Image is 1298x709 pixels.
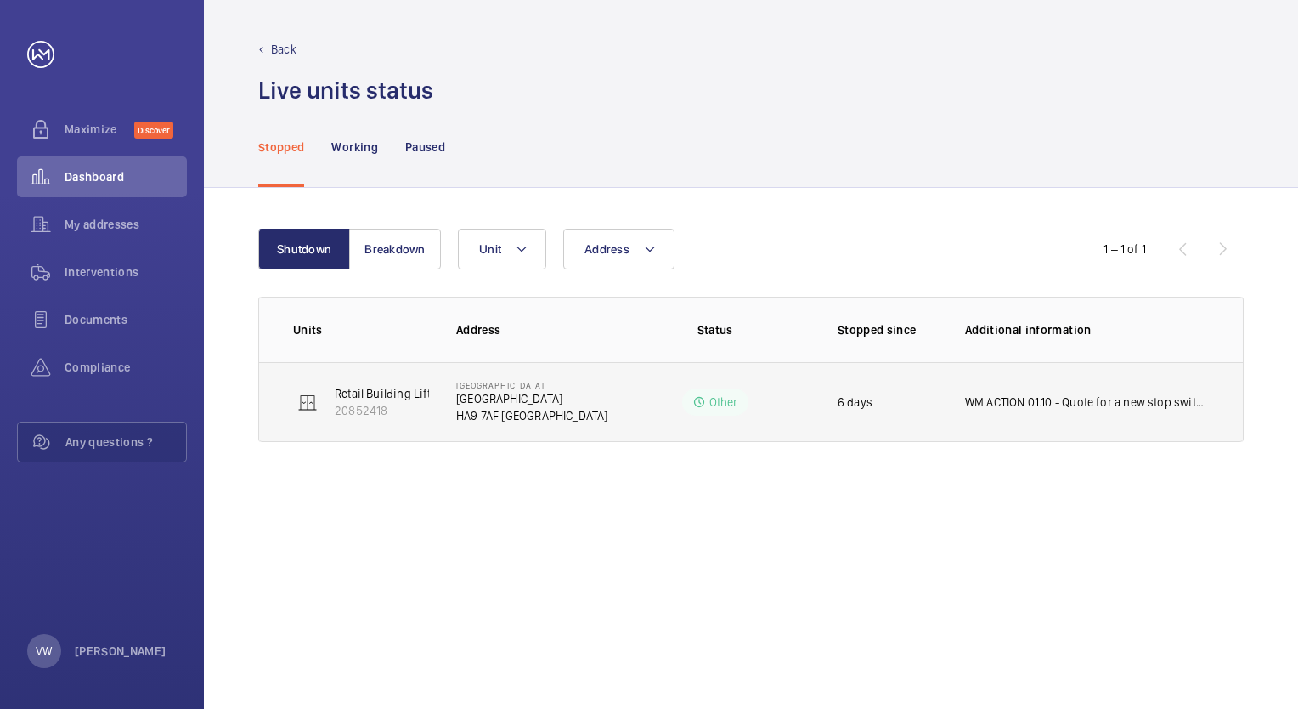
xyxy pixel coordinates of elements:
p: VW [36,643,52,660]
span: Dashboard [65,168,187,185]
p: Other [709,394,738,411]
p: Address [456,321,619,338]
span: My addresses [65,216,187,233]
p: Stopped since [838,321,938,338]
p: Retail Building Lift 2 [335,385,441,402]
p: HA9 7AF [GEOGRAPHIC_DATA] [456,407,608,424]
p: Status [631,321,798,338]
p: Stopped [258,139,304,156]
p: [PERSON_NAME] [75,643,166,660]
button: Address [563,229,674,269]
p: [GEOGRAPHIC_DATA] [456,390,608,407]
button: Breakdown [349,229,441,269]
p: 20852418 [335,402,441,419]
span: Discover [134,122,173,139]
p: WM ACTION 01.10 - Quote for a new stop switch as damaged [965,394,1209,411]
span: Interventions [65,264,187,281]
button: Shutdown [258,229,350,269]
span: Address [584,242,629,256]
div: 1 – 1 of 1 [1103,241,1146,258]
h1: Live units status [258,75,433,106]
button: Unit [458,229,546,269]
span: Compliance [65,359,187,376]
p: Additional information [965,321,1209,338]
p: Units [293,321,429,338]
span: Unit [479,242,501,256]
span: Maximize [65,121,134,138]
span: Any questions ? [65,434,186,451]
p: [GEOGRAPHIC_DATA] [456,380,608,390]
p: Working [331,139,377,156]
p: 6 days [838,394,872,411]
img: elevator.svg [297,392,318,412]
p: Paused [405,139,445,156]
span: Documents [65,311,187,328]
p: Back [271,41,296,58]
